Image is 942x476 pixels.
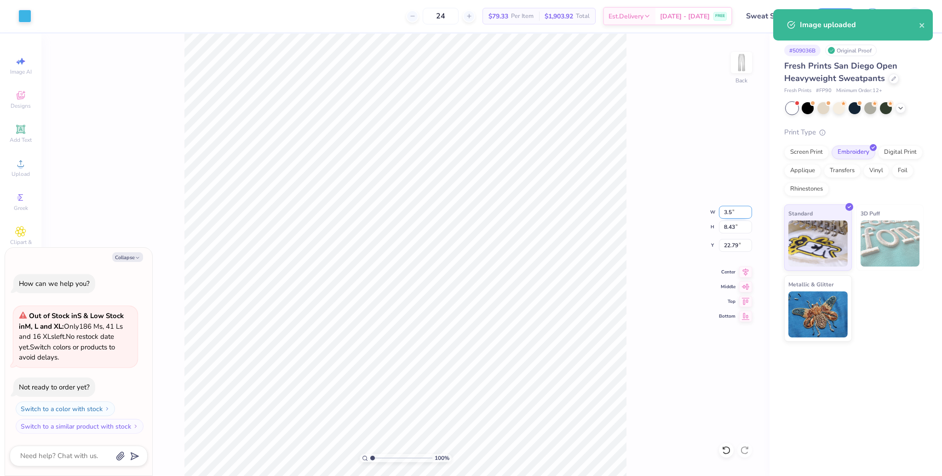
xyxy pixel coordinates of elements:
[16,401,115,416] button: Switch to a color with stock
[112,252,143,262] button: Collapse
[719,269,735,275] span: Center
[14,204,28,212] span: Greek
[784,145,829,159] div: Screen Print
[861,209,880,218] span: 3D Puff
[10,136,32,144] span: Add Text
[435,454,449,462] span: 100 %
[511,12,534,21] span: Per Item
[19,383,90,392] div: Not ready to order yet?
[919,19,925,30] button: close
[19,279,90,288] div: How can we help you?
[19,311,124,362] span: Only 186 Ms, 41 Ls and 16 XLs left. Switch colors or products to avoid delays.
[133,424,138,429] img: Switch to a similar product with stock
[19,311,124,331] strong: & Low Stock in M, L and XL :
[788,291,848,337] img: Metallic & Glitter
[784,60,897,84] span: Fresh Prints San Diego Open Heavyweight Sweatpants
[784,127,924,138] div: Print Type
[488,12,508,21] span: $79.33
[739,7,807,25] input: Untitled Design
[788,279,834,289] span: Metallic & Glitter
[10,68,32,75] span: Image AI
[660,12,710,21] span: [DATE] - [DATE]
[11,170,30,178] span: Upload
[732,53,751,72] img: Back
[788,209,813,218] span: Standard
[11,102,31,110] span: Designs
[816,87,832,95] span: # FP90
[29,311,83,320] strong: Out of Stock in S
[836,87,882,95] span: Minimum Order: 12 +
[16,419,144,434] button: Switch to a similar product with stock
[825,45,877,56] div: Original Proof
[832,145,875,159] div: Embroidery
[423,8,459,24] input: – –
[104,406,110,412] img: Switch to a color with stock
[824,164,861,178] div: Transfers
[800,19,919,30] div: Image uploaded
[719,298,735,305] span: Top
[863,164,889,178] div: Vinyl
[609,12,643,21] span: Est. Delivery
[788,221,848,267] img: Standard
[735,76,747,85] div: Back
[784,182,829,196] div: Rhinestones
[784,164,821,178] div: Applique
[576,12,590,21] span: Total
[715,13,725,19] span: FREE
[19,332,114,352] span: No restock date yet.
[719,313,735,319] span: Bottom
[784,87,811,95] span: Fresh Prints
[878,145,923,159] div: Digital Print
[5,238,37,253] span: Clipart & logos
[719,284,735,290] span: Middle
[784,45,821,56] div: # 509036B
[545,12,573,21] span: $1,903.92
[892,164,913,178] div: Foil
[861,221,920,267] img: 3D Puff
